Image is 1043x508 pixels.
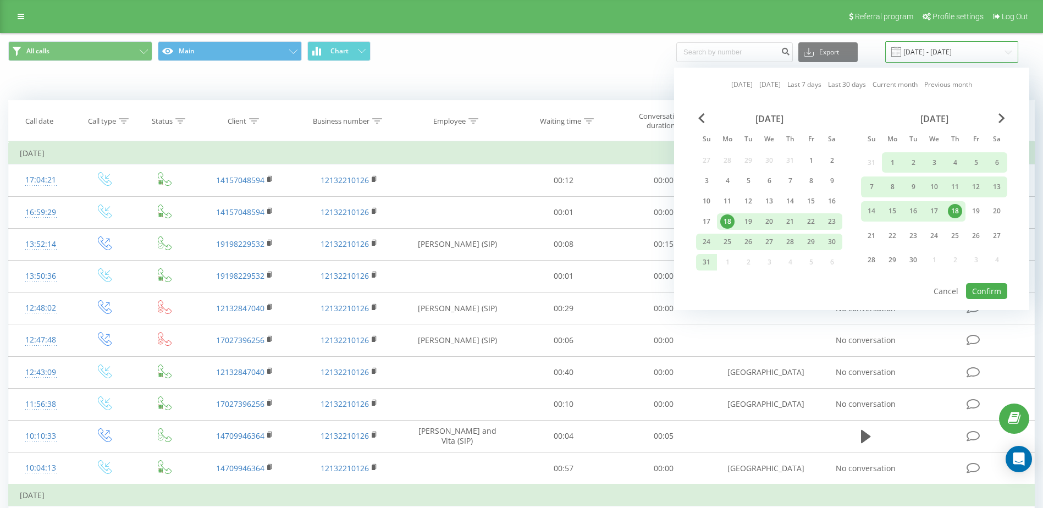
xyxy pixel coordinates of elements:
div: Fri Aug 1, 2025 [801,152,821,169]
div: Sun Aug 31, 2025 [696,254,717,270]
div: 20 [762,214,776,229]
div: Tue Sep 9, 2025 [903,176,924,197]
a: 14709946364 [216,430,264,441]
span: Chart [330,47,349,55]
div: 18 [720,214,735,229]
div: Tue Sep 30, 2025 [903,250,924,270]
div: 21 [864,229,879,243]
div: 6 [762,174,776,188]
div: 24 [699,235,714,249]
div: Sun Sep 7, 2025 [861,176,882,197]
div: 3 [927,156,941,170]
div: Mon Sep 1, 2025 [882,152,903,173]
div: Sat Sep 27, 2025 [986,225,1007,246]
div: 19 [741,214,755,229]
a: 12132210126 [321,270,369,281]
td: 00:08 [514,228,614,260]
input: Search by number [676,42,793,62]
div: Mon Aug 4, 2025 [717,173,738,189]
div: 2 [906,156,920,170]
div: Wed Aug 13, 2025 [759,193,780,209]
div: Fri Aug 22, 2025 [801,213,821,230]
td: [PERSON_NAME] (SIP) [401,324,514,356]
abbr: Wednesday [761,132,777,148]
a: 12132210126 [321,239,369,249]
td: 00:00 [614,388,714,420]
a: 12132210126 [321,207,369,217]
div: Tue Aug 12, 2025 [738,193,759,209]
a: 12132847040 [216,303,264,313]
div: Wed Aug 27, 2025 [759,234,780,250]
td: 00:00 [614,260,714,292]
div: Fri Sep 19, 2025 [965,201,986,222]
div: 14 [864,204,879,218]
div: 10 [699,194,714,208]
div: 16 [825,194,839,208]
div: Conversation duration [632,112,691,130]
div: Wed Sep 3, 2025 [924,152,945,173]
div: 9 [906,180,920,194]
abbr: Sunday [863,132,880,148]
div: 25 [948,229,962,243]
abbr: Tuesday [905,132,921,148]
span: Previous Month [698,113,705,123]
div: Wed Sep 10, 2025 [924,176,945,197]
div: 12:43:09 [20,362,62,383]
div: Sun Aug 24, 2025 [696,234,717,250]
a: Current month [873,79,918,90]
div: Employee [433,117,466,126]
div: 1 [804,153,818,168]
a: 17027396256 [216,399,264,409]
div: 4 [720,174,735,188]
div: 6 [990,156,1004,170]
div: Mon Sep 15, 2025 [882,201,903,222]
td: 00:10 [514,388,614,420]
abbr: Saturday [989,132,1005,148]
td: [DATE] [9,484,1035,506]
div: Client [228,117,246,126]
div: Wed Sep 17, 2025 [924,201,945,222]
div: Call type [88,117,116,126]
div: 16 [906,204,920,218]
div: Thu Aug 28, 2025 [780,234,801,250]
div: 13:52:14 [20,234,62,255]
div: 26 [969,229,983,243]
div: Fri Sep 5, 2025 [965,152,986,173]
abbr: Friday [803,132,819,148]
div: Fri Aug 8, 2025 [801,173,821,189]
abbr: Wednesday [926,132,942,148]
div: 22 [885,229,899,243]
a: 12132210126 [321,367,369,377]
div: 23 [906,229,920,243]
a: 14157048594 [216,175,264,185]
div: Wed Aug 6, 2025 [759,173,780,189]
a: 14157048594 [216,207,264,217]
div: 17 [927,204,941,218]
abbr: Monday [719,132,736,148]
div: 24 [927,229,941,243]
div: Fri Aug 29, 2025 [801,234,821,250]
div: 2 [825,153,839,168]
td: 00:15 [614,228,714,260]
abbr: Thursday [947,132,963,148]
div: 28 [783,235,797,249]
abbr: Saturday [824,132,840,148]
abbr: Monday [884,132,901,148]
a: 12132210126 [321,430,369,441]
span: No conversation [836,335,896,345]
div: Mon Aug 11, 2025 [717,193,738,209]
div: Call date [25,117,53,126]
a: 12132210126 [321,399,369,409]
div: [DATE] [696,113,842,124]
button: Confirm [966,283,1007,299]
div: Wed Aug 20, 2025 [759,213,780,230]
div: 9 [825,174,839,188]
div: Sat Sep 20, 2025 [986,201,1007,222]
div: Fri Sep 12, 2025 [965,176,986,197]
div: Sat Aug 2, 2025 [821,152,842,169]
div: 7 [783,174,797,188]
div: 15 [804,194,818,208]
div: 13 [762,194,776,208]
td: 00:40 [514,356,614,388]
div: Sun Sep 28, 2025 [861,250,882,270]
